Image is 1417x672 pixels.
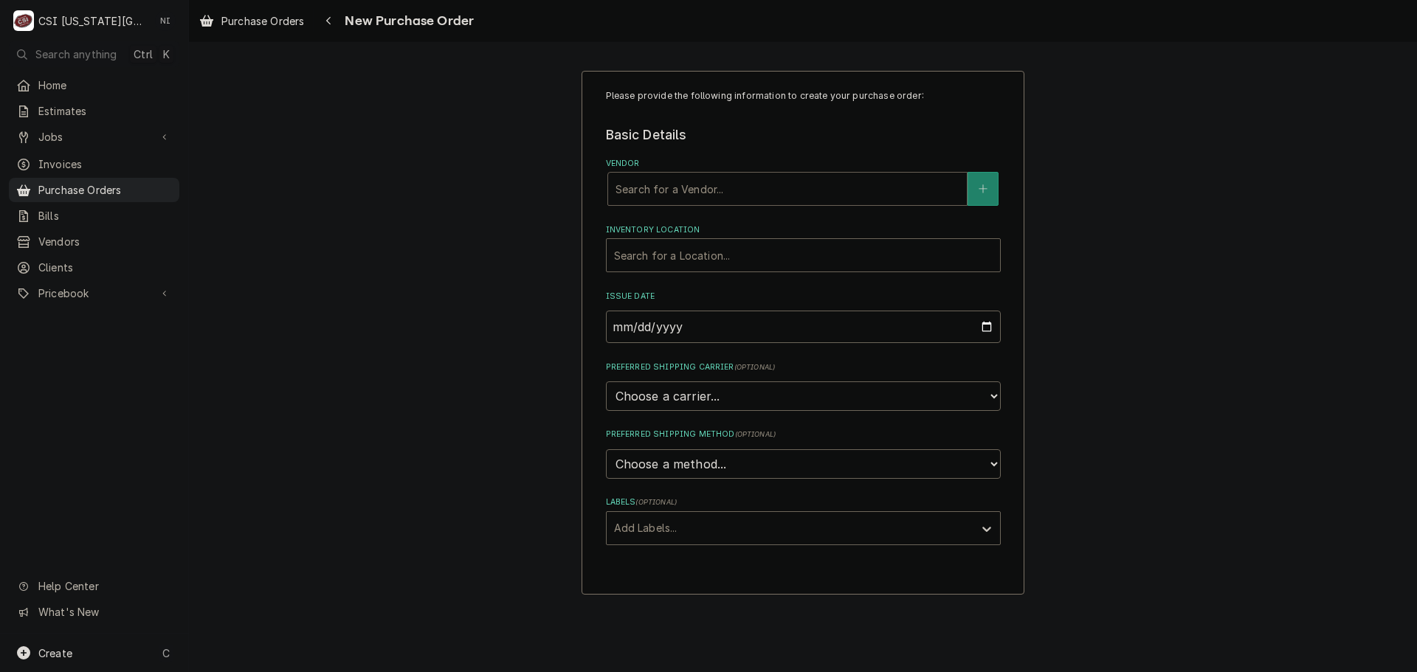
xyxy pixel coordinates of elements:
[582,71,1024,595] div: Purchase Order Create/Update
[155,10,176,31] div: NI
[735,430,776,438] span: ( optional )
[9,255,179,280] a: Clients
[340,11,474,31] span: New Purchase Order
[38,285,150,301] span: Pricebook
[606,361,1001,373] label: Preferred Shipping Carrier
[9,41,179,67] button: Search anythingCtrlK
[606,291,1001,343] div: Issue Date
[9,152,179,176] a: Invoices
[13,10,34,31] div: C
[35,46,117,62] span: Search anything
[38,156,172,172] span: Invoices
[317,9,340,32] button: Navigate back
[9,125,179,149] a: Go to Jobs
[734,363,776,371] span: ( optional )
[9,229,179,254] a: Vendors
[13,10,34,31] div: CSI Kansas City's Avatar
[38,604,170,620] span: What's New
[606,89,1001,103] p: Please provide the following information to create your purchase order:
[606,429,1001,478] div: Preferred Shipping Method
[635,498,677,506] span: ( optional )
[38,182,172,198] span: Purchase Orders
[9,281,179,305] a: Go to Pricebook
[38,234,172,249] span: Vendors
[221,13,304,29] span: Purchase Orders
[163,46,170,62] span: K
[606,158,1001,170] label: Vendor
[9,73,179,97] a: Home
[979,184,987,194] svg: Create New Vendor
[606,429,1001,440] label: Preferred Shipping Method
[134,46,153,62] span: Ctrl
[9,178,179,202] a: Purchase Orders
[606,158,1001,206] div: Vendor
[606,89,1001,545] div: Purchase Order Create/Update Form
[38,647,72,659] span: Create
[38,208,172,224] span: Bills
[9,574,179,598] a: Go to Help Center
[9,99,179,123] a: Estimates
[155,10,176,31] div: Nate Ingram's Avatar
[606,311,1001,343] input: yyyy-mm-dd
[193,9,310,33] a: Purchase Orders
[38,103,172,119] span: Estimates
[606,496,1001,508] label: Labels
[606,291,1001,302] label: Issue Date
[606,361,1001,411] div: Preferred Shipping Carrier
[606,224,1001,272] div: Inventory Location
[9,600,179,624] a: Go to What's New
[38,578,170,594] span: Help Center
[38,129,150,145] span: Jobs
[606,125,1001,145] legend: Basic Details
[606,496,1001,544] div: Labels
[162,645,170,661] span: C
[968,172,999,206] button: Create New Vendor
[38,13,147,29] div: CSI [US_STATE][GEOGRAPHIC_DATA]
[38,260,172,275] span: Clients
[606,224,1001,236] label: Inventory Location
[9,204,179,228] a: Bills
[38,77,172,93] span: Home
